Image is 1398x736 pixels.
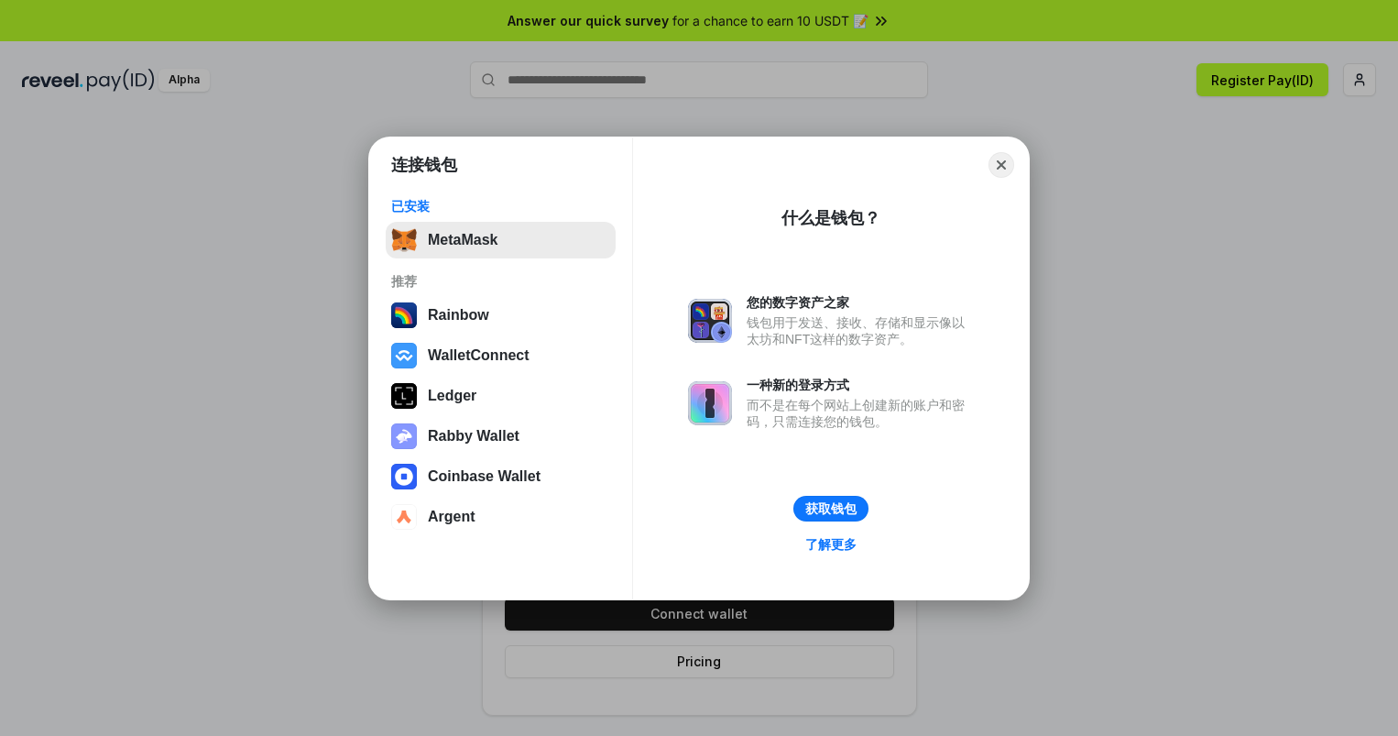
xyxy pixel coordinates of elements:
div: 一种新的登录方式 [747,377,974,393]
div: Ledger [428,388,476,404]
button: Close [988,152,1014,178]
div: Coinbase Wallet [428,468,541,485]
div: MetaMask [428,232,497,248]
button: 获取钱包 [793,496,868,522]
button: WalletConnect [386,337,616,374]
img: svg+xml,%3Csvg%20width%3D%2228%22%20height%3D%2228%22%20viewBox%3D%220%200%2028%2028%22%20fill%3D... [391,504,417,530]
button: Coinbase Wallet [386,458,616,495]
img: svg+xml,%3Csvg%20fill%3D%22none%22%20height%3D%2233%22%20viewBox%3D%220%200%2035%2033%22%20width%... [391,227,417,253]
h1: 连接钱包 [391,154,457,176]
img: svg+xml,%3Csvg%20xmlns%3D%22http%3A%2F%2Fwww.w3.org%2F2000%2Fsvg%22%20width%3D%2228%22%20height%3... [391,383,417,409]
div: 您的数字资产之家 [747,294,974,311]
div: 而不是在每个网站上创建新的账户和密码，只需连接您的钱包。 [747,397,974,430]
button: Argent [386,499,616,535]
button: Rabby Wallet [386,418,616,455]
img: svg+xml,%3Csvg%20xmlns%3D%22http%3A%2F%2Fwww.w3.org%2F2000%2Fsvg%22%20fill%3D%22none%22%20viewBox... [688,299,732,343]
div: 获取钱包 [805,500,857,517]
button: Rainbow [386,297,616,334]
div: WalletConnect [428,347,530,364]
div: 推荐 [391,273,610,290]
button: MetaMask [386,222,616,258]
button: Ledger [386,378,616,414]
div: Argent [428,509,475,525]
a: 了解更多 [794,533,868,556]
img: svg+xml,%3Csvg%20xmlns%3D%22http%3A%2F%2Fwww.w3.org%2F2000%2Fsvg%22%20fill%3D%22none%22%20viewBox... [688,381,732,425]
div: 了解更多 [805,536,857,553]
div: 已安装 [391,198,610,214]
div: 钱包用于发送、接收、存储和显示像以太坊和NFT这样的数字资产。 [747,314,974,347]
img: svg+xml,%3Csvg%20width%3D%2228%22%20height%3D%2228%22%20viewBox%3D%220%200%2028%2028%22%20fill%3D... [391,343,417,368]
img: svg+xml,%3Csvg%20xmlns%3D%22http%3A%2F%2Fwww.w3.org%2F2000%2Fsvg%22%20fill%3D%22none%22%20viewBox... [391,423,417,449]
img: svg+xml,%3Csvg%20width%3D%22120%22%20height%3D%22120%22%20viewBox%3D%220%200%20120%20120%22%20fil... [391,302,417,328]
div: Rabby Wallet [428,428,519,445]
img: svg+xml,%3Csvg%20width%3D%2228%22%20height%3D%2228%22%20viewBox%3D%220%200%2028%2028%22%20fill%3D... [391,464,417,489]
div: Rainbow [428,307,489,324]
div: 什么是钱包？ [781,207,880,229]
